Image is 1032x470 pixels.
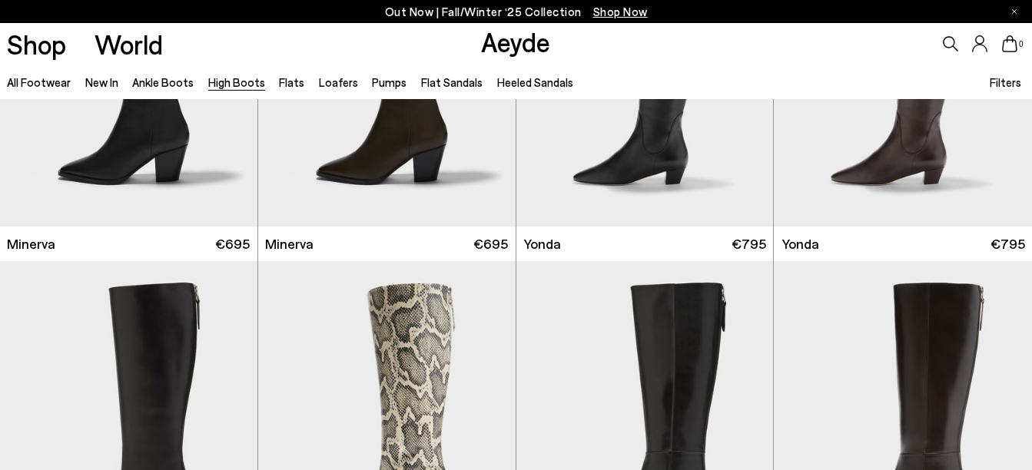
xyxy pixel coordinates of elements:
a: Ankle Boots [132,75,194,89]
span: Navigate to /collections/new-in [593,5,648,18]
a: Heeled Sandals [497,75,573,89]
span: Minerva [7,234,55,253]
a: Yonda €795 [774,227,1032,261]
a: World [95,31,163,58]
span: €795 [732,234,766,253]
a: Loafers [319,75,358,89]
span: €695 [473,234,508,253]
span: Minerva [265,234,314,253]
a: New In [85,75,118,89]
span: €795 [991,234,1025,253]
a: Flats [279,75,304,89]
a: 0 [1002,35,1017,52]
a: All Footwear [7,75,71,89]
a: Aeyde [481,25,550,58]
a: Shop [7,31,66,58]
a: Flat Sandals [421,75,483,89]
span: 0 [1017,40,1025,48]
a: Yonda €795 [516,227,774,261]
a: Minerva €695 [258,227,516,261]
a: Pumps [372,75,406,89]
span: Filters [990,75,1021,89]
span: Yonda [781,234,819,253]
p: Out Now | Fall/Winter ‘25 Collection [385,2,648,22]
a: High Boots [208,75,265,89]
span: Yonda [523,234,561,253]
span: €695 [215,234,250,253]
